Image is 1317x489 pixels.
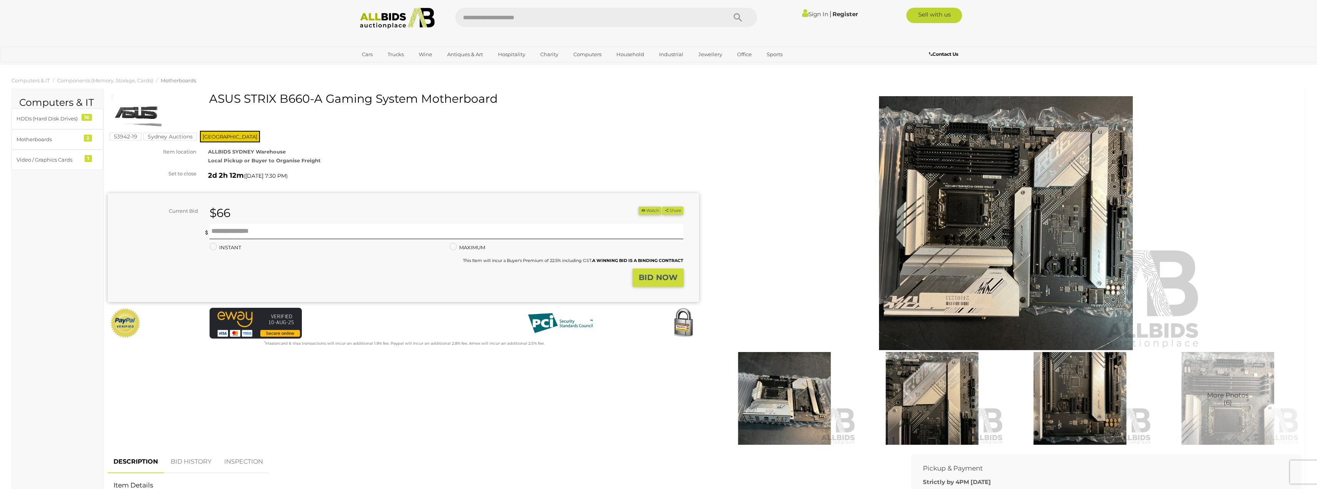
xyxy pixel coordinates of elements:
[463,258,683,263] small: This Item will incur a Buyer's Premium of 22.5% including GST.
[210,206,230,220] strong: $66
[357,48,378,61] a: Cars
[923,478,991,486] b: Strictly by 4PM [DATE]
[639,273,678,282] strong: BID NOW
[442,48,488,61] a: Antiques & Art
[244,173,288,179] span: ( )
[1008,352,1152,445] img: ASUS STRIX B660-A Gaming System Motherboard
[1156,352,1300,445] a: More Photos(6)
[264,341,544,346] small: Mastercard & Visa transactions will incur an additional 1.9% fee. Paypal will incur an additional...
[860,352,1004,445] img: ASUS STRIX B660-A Gaming System Motherboard
[693,48,727,61] a: Jewellery
[450,243,485,252] label: MAXIMUM
[218,451,269,473] a: INSPECTION
[102,147,202,156] div: Item location
[1156,352,1300,445] img: ASUS STRIX B660-A Gaming System Motherboard
[245,172,286,179] span: [DATE] 7:30 PM
[762,48,788,61] a: Sports
[17,155,80,164] div: Video / Graphics Cards
[17,114,80,123] div: HDDs (Hard Disk Drives)
[112,94,162,132] img: ASUS STRIX B660-A Gaming System Motherboard
[57,77,153,83] a: Components (Memory, Storage, Cards)
[929,51,958,57] b: Contact Us
[633,269,684,287] button: BID NOW
[719,8,757,27] button: Search
[208,157,321,164] strong: Local Pickup or Buyer to Organise Freight
[12,108,103,129] a: HDDs (Hard Disk Drives) 16
[85,155,92,162] div: 1
[383,48,409,61] a: Trucks
[654,48,688,61] a: Industrial
[84,135,92,142] div: 2
[110,308,141,339] img: Official PayPal Seal
[662,207,683,215] button: Share
[611,48,649,61] a: Household
[829,10,831,18] span: |
[102,169,202,178] div: Set to close
[732,48,757,61] a: Office
[208,149,286,155] strong: ALLBIDS SYDNEY Warehouse
[108,451,164,473] a: DESCRIPTION
[802,10,828,18] a: Sign In
[592,258,683,263] b: A WINNING BID IS A BINDING CONTRACT
[357,61,421,73] a: [GEOGRAPHIC_DATA]
[108,207,204,215] div: Current Bid
[200,131,260,142] span: [GEOGRAPHIC_DATA]
[713,352,856,445] img: ASUS STRIX B660-A Gaming System Motherboard
[1207,392,1249,406] span: More Photos (6)
[832,10,858,18] a: Register
[522,308,599,339] img: PCI DSS compliant
[668,308,699,339] img: Secured by Rapid SSL
[143,134,197,140] a: Sydney Auctions
[12,150,103,170] a: Video / Graphics Cards 1
[210,243,241,252] label: INSTANT
[923,465,1279,472] h2: Pickup & Payment
[161,77,196,83] a: Motherboards
[82,114,92,121] div: 16
[809,96,1203,350] img: ASUS STRIX B660-A Gaming System Motherboard
[165,451,217,473] a: BID HISTORY
[113,482,894,489] h2: Item Details
[356,8,439,29] img: Allbids.com.au
[210,308,302,339] img: eWAY Payment Gateway
[929,50,960,58] a: Contact Us
[906,8,962,23] a: Sell with us
[19,97,96,108] h2: Computers & IT
[12,77,50,83] a: Computers & IT
[17,135,80,144] div: Motherboards
[12,129,103,150] a: Motherboards 2
[414,48,437,61] a: Wine
[639,207,661,215] li: Watch this item
[110,134,142,140] a: 53942-19
[535,48,563,61] a: Charity
[568,48,606,61] a: Computers
[493,48,530,61] a: Hospitality
[208,171,244,180] strong: 2d 2h 12m
[112,92,697,105] h1: ASUS STRIX B660-A Gaming System Motherboard
[639,207,661,215] button: Watch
